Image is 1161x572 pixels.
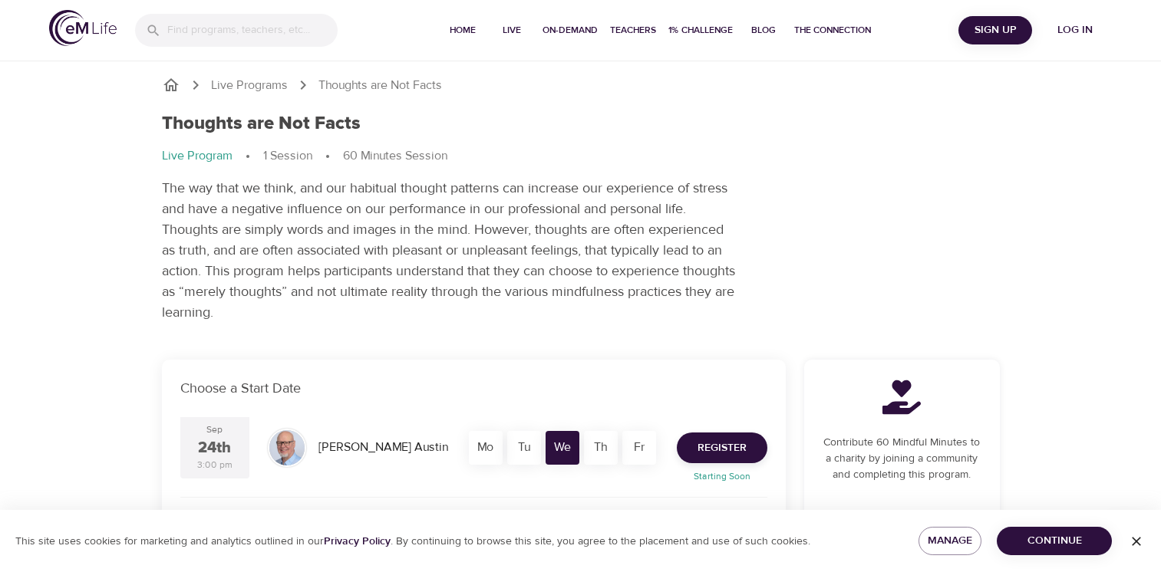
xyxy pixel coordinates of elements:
span: Home [444,22,481,38]
div: Fr [622,431,656,465]
div: Sep [206,423,223,436]
span: Learn More [869,506,935,525]
button: Log in [1038,16,1112,44]
input: Find programs, teachers, etc... [167,14,338,47]
button: Continue [997,527,1112,555]
p: Contribute 60 Mindful Minutes to a charity by joining a community and completing this program. [823,435,981,483]
nav: breadcrumb [162,147,1000,166]
p: Live Program [162,147,233,165]
div: Th [584,431,618,465]
div: [PERSON_NAME] Austin [312,432,454,462]
span: Teachers [610,22,656,38]
span: Manage [931,531,970,551]
p: 60 Minutes Session [343,147,447,165]
button: Sign Up [958,16,1032,44]
nav: breadcrumb [162,76,1000,94]
button: Manage [919,527,982,555]
span: Register [698,439,747,458]
div: Mo [469,431,503,465]
button: Register [677,432,767,463]
p: The way that we think, and our habitual thought patterns can increase our experience of stress an... [162,178,737,323]
div: 24th [198,437,231,459]
span: Continue [1009,531,1100,551]
h1: Thoughts are Not Facts [162,113,361,135]
div: 3:00 pm [197,459,233,472]
span: 1% Challenge [668,22,733,38]
div: We [546,431,579,465]
span: Blog [745,22,782,38]
a: Privacy Policy [324,534,391,548]
a: Learn More [863,501,942,530]
span: The Connection [794,22,871,38]
p: Starting Soon [668,469,777,483]
div: Tu [507,431,541,465]
span: On-Demand [543,22,598,38]
span: Sign Up [965,21,1026,40]
a: Live Programs [211,77,288,94]
p: Thoughts are Not Facts [318,77,442,94]
img: logo [49,10,117,46]
span: Log in [1044,21,1106,40]
span: Live [493,22,530,38]
p: 1 Session [263,147,312,165]
p: Choose a Start Date [180,378,767,399]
